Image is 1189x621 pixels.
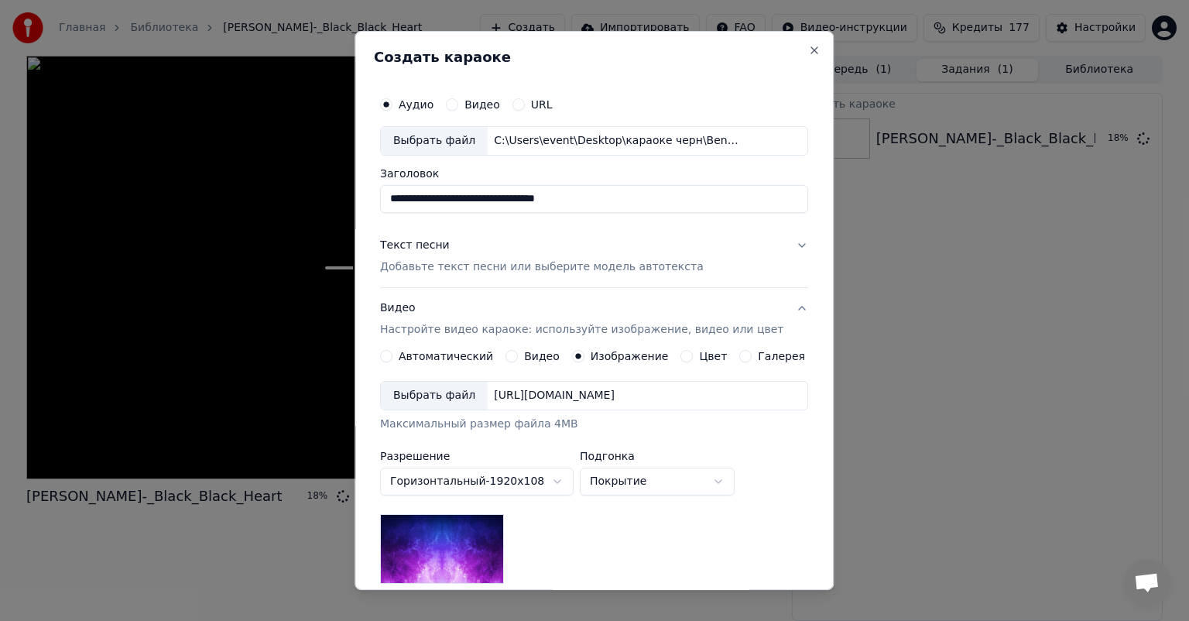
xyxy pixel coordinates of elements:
[524,351,560,362] label: Видео
[580,451,735,461] label: Подгонка
[381,127,488,155] div: Выбрать файл
[700,351,728,362] label: Цвет
[380,300,783,338] div: Видео
[399,351,493,362] label: Автоматический
[399,99,433,110] label: Аудио
[380,288,808,350] button: ВидеоНастройте видео караоке: используйте изображение, видео или цвет
[759,351,806,362] label: Галерея
[374,50,814,64] h2: Создать караоке
[488,388,621,403] div: [URL][DOMAIN_NAME]
[381,382,488,410] div: Выбрать файл
[464,99,500,110] label: Видео
[591,351,669,362] label: Изображение
[380,322,783,338] p: Настройте видео караоке: используйте изображение, видео или цвет
[380,168,808,179] label: Заголовок
[488,133,751,149] div: C:\Users\event\Desktop\караоке черн\Benny_Benassi_-_Satisfaction_47961034.mp3
[380,225,808,287] button: Текст песниДобавьте текст песни или выберите модель автотекста
[380,238,450,253] div: Текст песни
[380,259,704,275] p: Добавьте текст песни или выберите модель автотекста
[380,451,574,461] label: Разрешение
[531,99,553,110] label: URL
[380,417,808,432] div: Максимальный размер файла 4MB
